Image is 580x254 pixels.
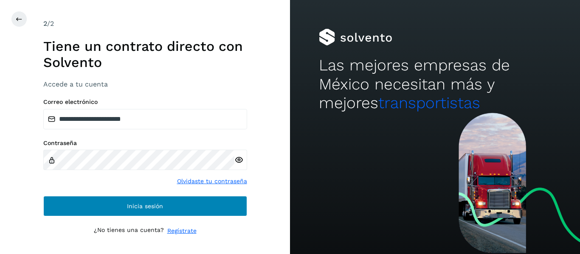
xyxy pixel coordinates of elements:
[167,226,197,235] a: Regístrate
[43,38,247,71] h1: Tiene un contrato directo con Solvento
[319,56,551,112] h2: Las mejores empresas de México necesitan más y mejores
[43,98,247,106] label: Correo electrónico
[43,80,247,88] h3: Accede a tu cuenta
[43,140,247,147] label: Contraseña
[94,226,164,235] p: ¿No tienes una cuenta?
[43,20,47,28] span: 2
[127,203,163,209] span: Inicia sesión
[43,196,247,216] button: Inicia sesión
[177,177,247,186] a: Olvidaste tu contraseña
[378,94,480,112] span: transportistas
